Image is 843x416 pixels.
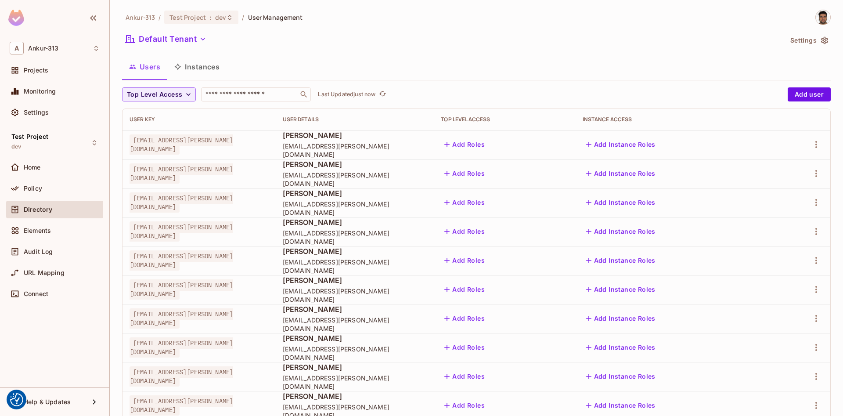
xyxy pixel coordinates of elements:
button: Add Instance Roles [583,340,659,355]
span: [PERSON_NAME] [283,391,427,401]
span: [PERSON_NAME] [283,159,427,169]
span: [EMAIL_ADDRESS][PERSON_NAME][DOMAIN_NAME] [283,171,427,188]
div: Instance Access [583,116,763,123]
span: [PERSON_NAME] [283,188,427,198]
button: Add Roles [441,398,488,412]
span: dev [11,143,21,150]
span: [EMAIL_ADDRESS][PERSON_NAME][DOMAIN_NAME] [283,345,427,362]
span: [EMAIL_ADDRESS][PERSON_NAME][DOMAIN_NAME] [130,366,233,387]
span: Elements [24,227,51,234]
span: [EMAIL_ADDRESS][PERSON_NAME][DOMAIN_NAME] [130,163,233,184]
span: [PERSON_NAME] [283,362,427,372]
span: [EMAIL_ADDRESS][PERSON_NAME][DOMAIN_NAME] [130,395,233,416]
span: [EMAIL_ADDRESS][PERSON_NAME][DOMAIN_NAME] [283,374,427,391]
button: Add Roles [441,282,488,297]
span: [EMAIL_ADDRESS][PERSON_NAME][DOMAIN_NAME] [130,279,233,300]
span: [EMAIL_ADDRESS][PERSON_NAME][DOMAIN_NAME] [130,337,233,358]
span: [EMAIL_ADDRESS][PERSON_NAME][DOMAIN_NAME] [130,134,233,155]
span: [EMAIL_ADDRESS][PERSON_NAME][DOMAIN_NAME] [283,287,427,304]
span: the active workspace [126,13,155,22]
span: [PERSON_NAME] [283,333,427,343]
div: User Key [130,116,269,123]
button: Add Roles [441,311,488,326]
img: Vladimir Shopov [816,10,830,25]
span: Help & Updates [24,398,71,405]
span: [EMAIL_ADDRESS][PERSON_NAME][DOMAIN_NAME] [283,200,427,217]
li: / [159,13,161,22]
button: Add Instance Roles [583,369,659,383]
span: [EMAIL_ADDRESS][PERSON_NAME][DOMAIN_NAME] [130,192,233,213]
span: Directory [24,206,52,213]
img: SReyMgAAAABJRU5ErkJggg== [8,10,24,26]
span: URL Mapping [24,269,65,276]
span: Test Project [169,13,206,22]
span: Test Project [11,133,48,140]
span: [EMAIL_ADDRESS][PERSON_NAME][DOMAIN_NAME] [130,221,233,242]
span: [PERSON_NAME] [283,217,427,227]
button: Add Instance Roles [583,137,659,152]
span: Settings [24,109,49,116]
button: Settings [787,33,831,47]
button: Add Roles [441,137,488,152]
button: refresh [377,89,388,100]
span: [EMAIL_ADDRESS][PERSON_NAME][DOMAIN_NAME] [130,250,233,271]
span: [EMAIL_ADDRESS][PERSON_NAME][DOMAIN_NAME] [283,142,427,159]
span: [EMAIL_ADDRESS][PERSON_NAME][DOMAIN_NAME] [283,258,427,275]
span: [PERSON_NAME] [283,130,427,140]
button: Top Level Access [122,87,196,101]
button: Add Roles [441,166,488,181]
span: Monitoring [24,88,56,95]
div: Top Level Access [441,116,568,123]
span: A [10,42,24,54]
span: Audit Log [24,248,53,255]
span: [PERSON_NAME] [283,275,427,285]
span: [PERSON_NAME] [283,246,427,256]
span: [PERSON_NAME] [283,304,427,314]
span: Top Level Access [127,89,182,100]
button: Add user [788,87,831,101]
button: Consent Preferences [10,393,23,406]
span: User Management [248,13,303,22]
span: Home [24,164,41,171]
button: Add Roles [441,253,488,268]
button: Add Instance Roles [583,166,659,181]
span: [EMAIL_ADDRESS][PERSON_NAME][DOMAIN_NAME] [130,308,233,329]
button: Add Instance Roles [583,253,659,268]
button: Add Instance Roles [583,311,659,326]
button: Add Instance Roles [583,195,659,210]
li: / [242,13,244,22]
button: Add Instance Roles [583,224,659,239]
span: Click to refresh data [375,89,388,100]
button: Default Tenant [122,32,210,46]
div: User Details [283,116,427,123]
button: Add Roles [441,195,488,210]
button: Users [122,56,167,78]
button: Add Roles [441,224,488,239]
span: refresh [379,90,386,99]
span: Projects [24,67,48,74]
span: : [209,14,212,21]
button: Add Instance Roles [583,398,659,412]
p: Last Updated just now [318,91,375,98]
button: Add Roles [441,340,488,355]
span: [EMAIL_ADDRESS][PERSON_NAME][DOMAIN_NAME] [283,316,427,333]
span: [EMAIL_ADDRESS][PERSON_NAME][DOMAIN_NAME] [283,229,427,246]
span: Policy [24,185,42,192]
button: Instances [167,56,227,78]
span: Workspace: Ankur-313 [28,45,58,52]
img: Revisit consent button [10,393,23,406]
span: Connect [24,290,48,297]
span: dev [215,13,226,22]
button: Add Instance Roles [583,282,659,297]
button: Add Roles [441,369,488,383]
